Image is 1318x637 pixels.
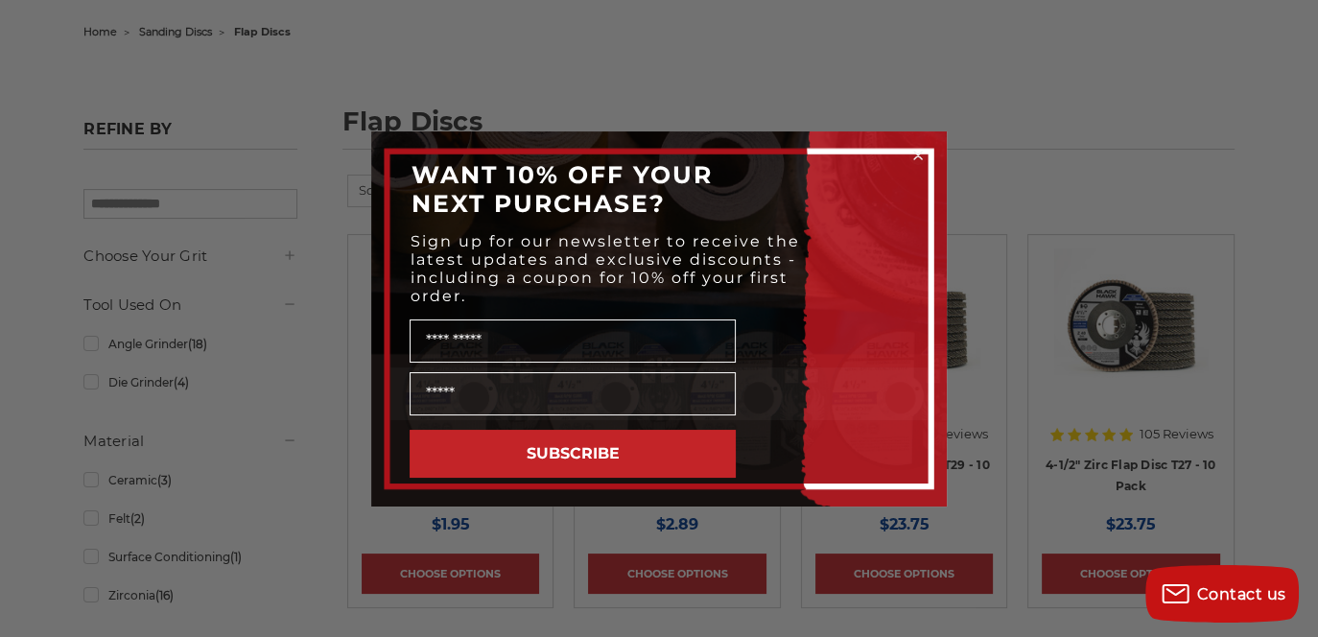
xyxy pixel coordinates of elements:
button: Close dialog [908,146,928,165]
input: Email [410,372,736,415]
span: Contact us [1197,585,1286,603]
button: SUBSCRIBE [410,430,736,478]
button: Contact us [1145,565,1299,623]
span: Sign up for our newsletter to receive the latest updates and exclusive discounts - including a co... [411,232,800,305]
span: WANT 10% OFF YOUR NEXT PURCHASE? [412,160,713,218]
